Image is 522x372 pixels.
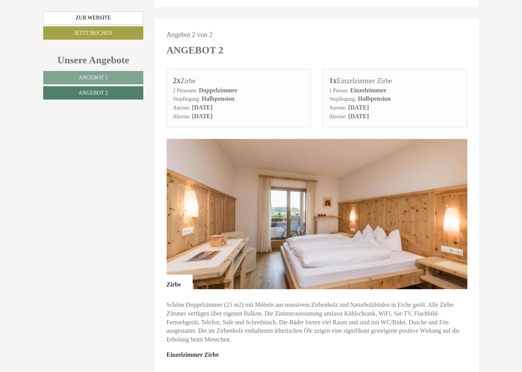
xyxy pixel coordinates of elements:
div: Einzelzimmer Zirbe [167,345,230,359]
b: [DATE] [348,113,369,119]
b: Einzelzimmer [350,87,386,93]
button: Next [446,205,454,224]
span: Angebot 2 [78,90,108,96]
a: Jetzt buchen [43,26,143,40]
b: Halbpension [201,95,234,102]
span: Angebot 1 [78,75,108,81]
b: Halbpension [358,95,391,102]
small: Verpflegung: [329,96,356,102]
button: Previous [180,205,188,224]
small: 2 Personen: [173,88,198,93]
a: Zur Website [43,11,143,24]
div: Zirbe [167,275,193,289]
small: 1 Person: [329,88,349,93]
small: Verpflegung: [173,96,200,102]
p: Schöne Doppelzimmer (25 m2) mit Möbeln aus massivem Zirbenholz und Naturholzböden in Eiche geölt.... [167,301,468,344]
b: 1x [329,76,337,85]
div: Angebot 2 [167,43,224,57]
b: [DATE] [348,104,369,111]
b: [DATE] [192,113,213,119]
img: image [167,139,468,289]
small: Anreise: [329,105,347,111]
b: Doppelzimmer [199,87,237,93]
div: Unsere Angebote [43,53,143,67]
span: Angebot 2 von 2 [167,31,213,39]
b: 2x [173,76,181,85]
div: Einzelzimmer Zirbe [329,75,461,86]
small: Abreise: [173,114,191,119]
b: [DATE] [192,104,213,111]
div: Zirbe [173,75,305,86]
small: Anreise: [173,105,191,111]
small: Abreise: [329,114,347,119]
